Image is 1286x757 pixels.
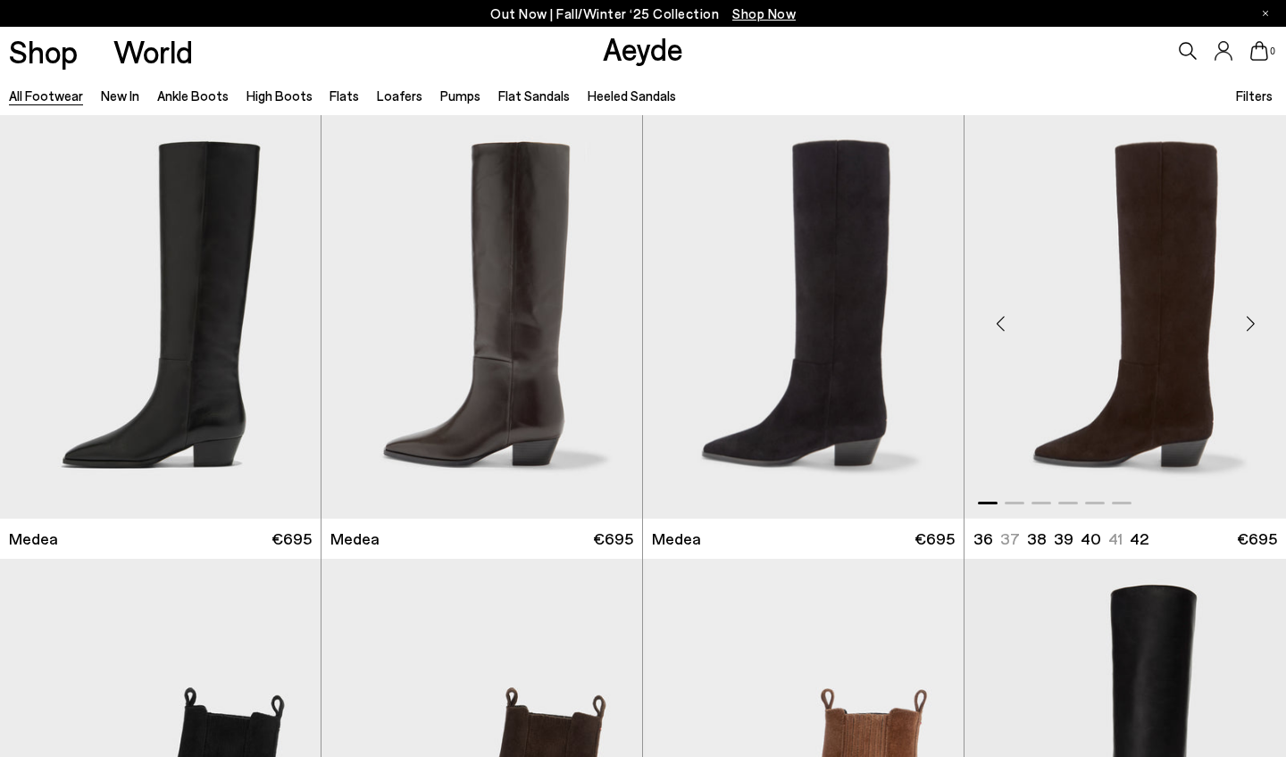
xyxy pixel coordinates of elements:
[964,115,1286,518] a: Next slide Previous slide
[330,87,359,104] a: Flats
[732,5,796,21] span: Navigate to /collections/new-in
[321,519,642,559] a: Medea €695
[490,3,796,25] p: Out Now | Fall/Winter ‘25 Collection
[964,115,1286,518] div: 1 / 6
[1250,41,1268,61] a: 0
[964,115,1286,518] img: Medea Suede Knee-High Boots
[330,528,380,550] span: Medea
[1054,528,1073,550] li: 39
[377,87,422,104] a: Loafers
[1223,297,1277,351] div: Next slide
[498,87,570,104] a: Flat Sandals
[1027,528,1047,550] li: 38
[157,87,229,104] a: Ankle Boots
[643,115,964,518] a: Next slide Previous slide
[643,115,964,518] div: 1 / 6
[9,528,58,550] span: Medea
[246,87,313,104] a: High Boots
[603,29,683,67] a: Aeyde
[973,528,993,550] li: 36
[113,36,193,67] a: World
[652,528,701,550] span: Medea
[440,87,480,104] a: Pumps
[101,87,139,104] a: New In
[1236,87,1273,104] span: Filters
[973,297,1027,351] div: Previous slide
[1268,46,1277,56] span: 0
[9,87,83,104] a: All Footwear
[1237,528,1277,550] span: €695
[914,528,955,550] span: €695
[973,528,1143,550] ul: variant
[643,115,964,518] img: Medea Suede Knee-High Boots
[588,87,676,104] a: Heeled Sandals
[1081,528,1101,550] li: 40
[9,36,78,67] a: Shop
[643,519,964,559] a: Medea €695
[964,519,1286,559] a: 36 37 38 39 40 41 42 €695
[321,115,642,518] img: Medea Knee-High Boots
[1130,528,1148,550] li: 42
[271,528,312,550] span: €695
[593,528,633,550] span: €695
